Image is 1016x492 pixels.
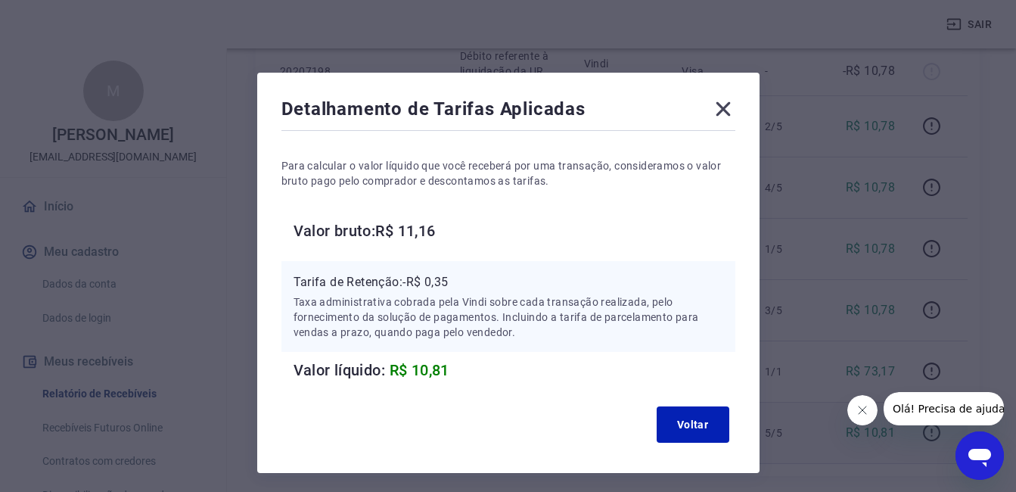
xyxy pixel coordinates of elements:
[847,395,878,425] iframe: Fechar mensagem
[294,273,723,291] p: Tarifa de Retenção: -R$ 0,35
[955,431,1004,480] iframe: Botão para abrir a janela de mensagens
[390,361,449,379] span: R$ 10,81
[884,392,1004,425] iframe: Mensagem da empresa
[294,219,735,243] h6: Valor bruto: R$ 11,16
[294,294,723,340] p: Taxa administrativa cobrada pela Vindi sobre cada transação realizada, pelo fornecimento da soluç...
[281,158,735,188] p: Para calcular o valor líquido que você receberá por uma transação, consideramos o valor bruto pag...
[281,97,735,127] div: Detalhamento de Tarifas Aplicadas
[657,406,729,443] button: Voltar
[294,358,735,382] h6: Valor líquido:
[9,11,127,23] span: Olá! Precisa de ajuda?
